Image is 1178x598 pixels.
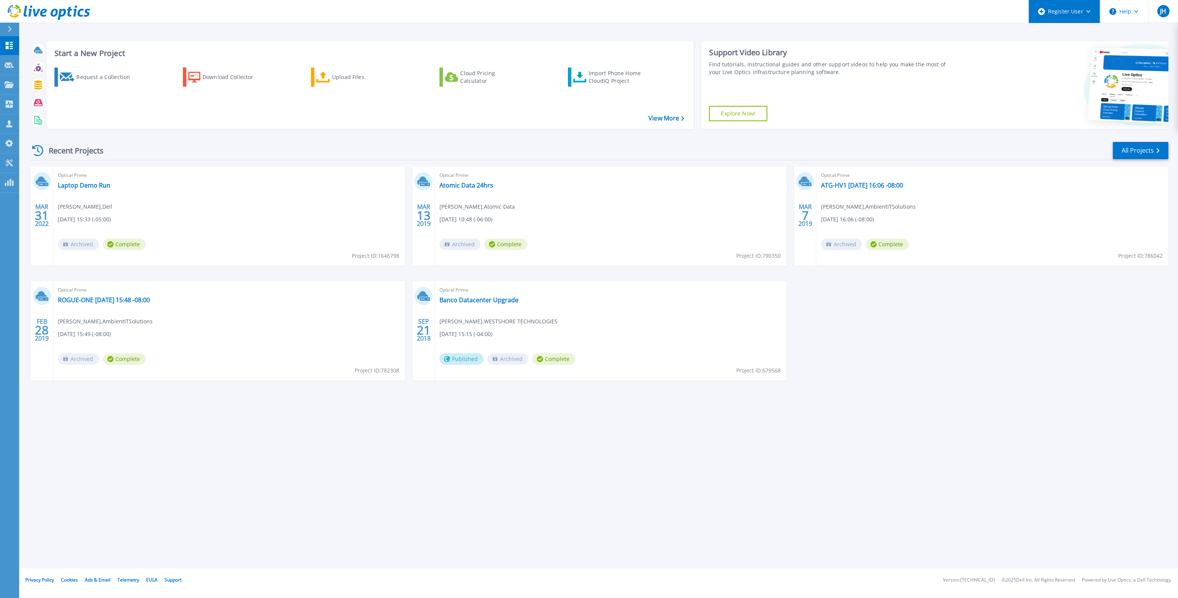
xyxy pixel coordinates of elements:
[866,239,909,250] span: Complete
[58,353,99,365] span: Archived
[439,239,480,250] span: Archived
[589,69,648,85] div: Import Phone Home CloudIQ Project
[25,577,54,583] a: Privacy Policy
[821,181,903,189] a: ATG-HV1 [DATE] 16:06 -08:00
[484,239,527,250] span: Complete
[943,578,995,583] li: Version: [TECHNICAL_ID]
[709,106,767,121] a: Explore Now!
[439,171,782,180] span: Optical Prime
[802,212,809,219] span: 7
[183,68,268,87] a: Download Collector
[58,203,112,211] span: [PERSON_NAME] , Dell
[821,171,1163,180] span: Optical Prime
[821,215,874,224] span: [DATE] 16:06 (-08:00)
[202,69,264,85] div: Download Collector
[58,239,99,250] span: Archived
[439,286,782,294] span: Optical Prime
[58,171,400,180] span: Optical Prime
[58,215,111,224] span: [DATE] 15:33 (-05:00)
[30,141,114,160] div: Recent Projects
[736,252,781,260] span: Project ID: 790350
[85,577,110,583] a: Ads & Email
[709,48,952,58] div: Support Video Library
[798,201,813,229] div: MAR 2019
[439,181,493,189] a: Atomic Data 24hrs
[58,330,111,338] span: [DATE] 15:49 (-08:00)
[146,577,158,583] a: EULA
[58,286,400,294] span: Optical Prime
[332,69,393,85] div: Upload Files
[58,296,150,304] a: ROGUE-ONE [DATE] 15:48 -08:00
[35,316,49,344] div: FEB 2019
[61,577,78,583] a: Cookies
[416,201,431,229] div: MAR 2019
[648,115,684,122] a: View More
[439,296,518,304] a: Banco Datacenter Upgrade
[736,366,781,375] span: Project ID: 679568
[58,181,110,189] a: Laptop Demo Run
[103,353,146,365] span: Complete
[821,239,862,250] span: Archived
[1160,8,1166,14] span: JH
[439,353,484,365] span: Published
[117,577,139,583] a: Telemetry
[165,577,181,583] a: Support
[35,212,49,219] span: 31
[532,353,575,365] span: Complete
[355,366,399,375] span: Project ID: 782308
[417,212,431,219] span: 13
[416,316,431,344] div: SEP 2018
[54,49,684,58] h3: Start a New Project
[352,252,399,260] span: Project ID: 1646798
[1002,578,1075,583] li: © 2025 Dell Inc. All Rights Reserved
[439,215,492,224] span: [DATE] 10:48 (-06:00)
[54,68,140,87] a: Request a Collection
[311,68,397,87] a: Upload Files
[821,203,916,211] span: [PERSON_NAME] , AmbientITSolutions
[35,201,49,229] div: MAR 2022
[1082,578,1171,583] li: Powered by Live Optics, a Dell Technology
[58,317,153,326] span: [PERSON_NAME] , AmbientITSolutions
[103,239,146,250] span: Complete
[439,203,515,211] span: [PERSON_NAME] , Atomic Data
[439,317,558,326] span: [PERSON_NAME] , WESTSHORE TECHNOLOGIES
[439,330,492,338] span: [DATE] 15:15 (-04:00)
[35,327,49,333] span: 28
[439,68,525,87] a: Cloud Pricing Calculator
[1118,252,1163,260] span: Project ID: 786042
[709,61,952,76] div: Find tutorials, instructional guides and other support videos to help you make the most of your L...
[76,69,138,85] div: Request a Collection
[487,353,528,365] span: Archived
[417,327,431,333] span: 21
[1113,142,1168,159] a: All Projects
[460,69,522,85] div: Cloud Pricing Calculator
